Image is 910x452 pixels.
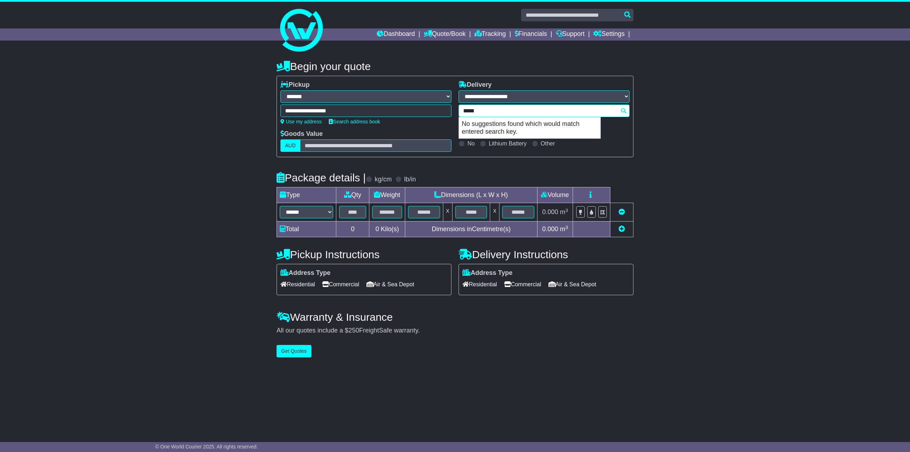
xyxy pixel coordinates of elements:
td: Kilo(s) [369,222,405,237]
a: Use my address [280,119,322,124]
span: Residential [462,279,497,290]
span: 250 [348,327,359,334]
p: No suggestions found which would match entered search key. [459,117,600,138]
label: AUD [280,139,300,152]
td: Dimensions in Centimetre(s) [405,222,537,237]
div: All our quotes include a $ FreightSafe warranty. [277,327,633,335]
h4: Pickup Instructions [277,249,451,260]
a: Settings [593,28,625,41]
td: 0 [336,222,369,237]
label: Lithium Battery [489,140,527,147]
label: Other [541,140,555,147]
a: Search address book [329,119,380,124]
td: x [443,203,452,222]
span: 0 [375,225,379,233]
td: Type [277,187,336,203]
label: Address Type [462,269,513,277]
a: Add new item [619,225,625,233]
label: Address Type [280,269,331,277]
a: Financials [515,28,547,41]
span: Air & Sea Depot [548,279,596,290]
a: Quote/Book [424,28,466,41]
span: m [560,225,568,233]
span: 0.000 [542,208,558,216]
span: Air & Sea Depot [366,279,414,290]
label: No [467,140,475,147]
label: Pickup [280,81,310,89]
label: kg/cm [375,176,392,184]
span: © One World Courier 2025. All rights reserved. [155,444,258,450]
sup: 3 [565,208,568,213]
span: m [560,208,568,216]
a: Support [556,28,585,41]
span: Commercial [504,279,541,290]
typeahead: Please provide city [459,105,630,117]
h4: Begin your quote [277,60,633,72]
h4: Package details | [277,172,366,184]
a: Dashboard [377,28,415,41]
label: lb/in [404,176,416,184]
td: Dimensions (L x W x H) [405,187,537,203]
td: Volume [537,187,573,203]
a: Remove this item [619,208,625,216]
h4: Delivery Instructions [459,249,633,260]
span: Residential [280,279,315,290]
a: Tracking [475,28,506,41]
sup: 3 [565,225,568,230]
td: x [490,203,499,222]
td: Total [277,222,336,237]
label: Delivery [459,81,492,89]
span: Commercial [322,279,359,290]
label: Goods Value [280,130,323,138]
td: Qty [336,187,369,203]
button: Get Quotes [277,345,311,357]
td: Weight [369,187,405,203]
span: 0.000 [542,225,558,233]
h4: Warranty & Insurance [277,311,633,323]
